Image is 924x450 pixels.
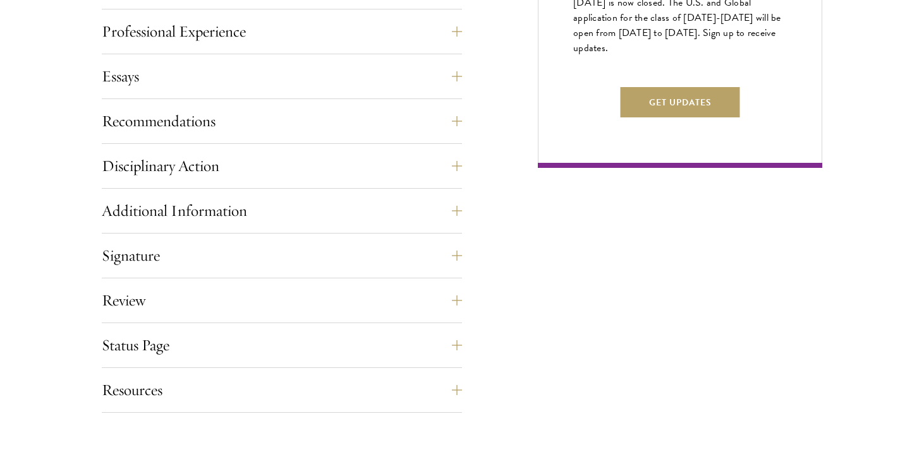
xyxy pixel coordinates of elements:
[102,240,462,271] button: Signature
[102,285,462,316] button: Review
[102,151,462,181] button: Disciplinary Action
[102,375,462,405] button: Resources
[102,330,462,360] button: Status Page
[102,61,462,92] button: Essays
[102,106,462,136] button: Recommendations
[621,87,740,117] button: Get Updates
[102,16,462,47] button: Professional Experience
[102,196,462,226] button: Additional Information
